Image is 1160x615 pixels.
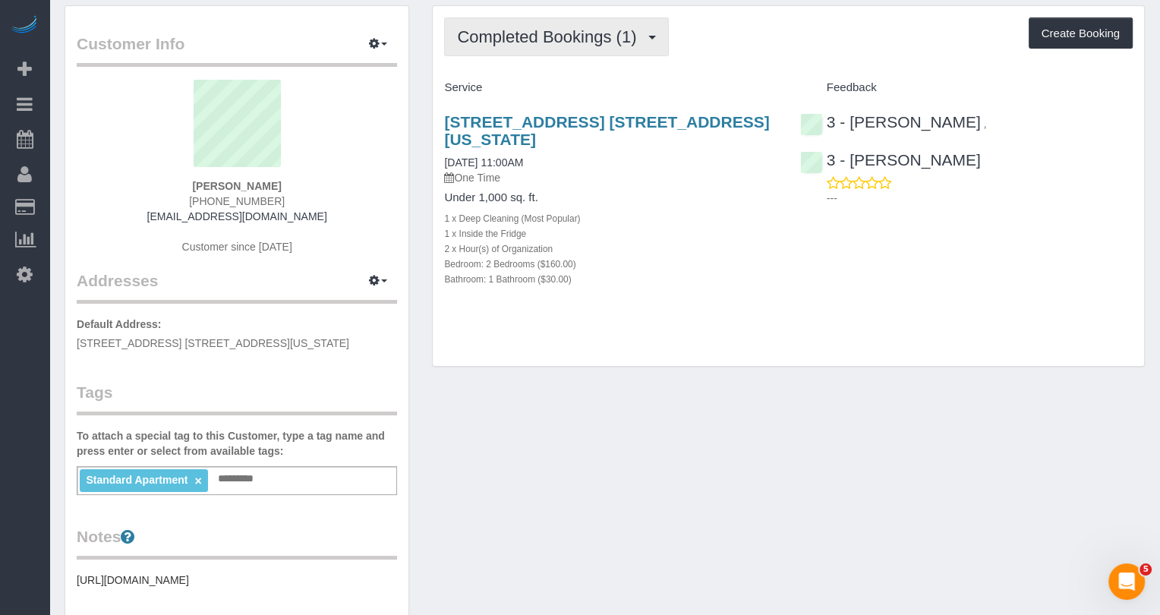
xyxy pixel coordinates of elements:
[77,572,397,588] pre: [URL][DOMAIN_NAME]
[444,213,580,224] small: 1 x Deep Cleaning (Most Popular)
[189,195,285,207] span: [PHONE_NUMBER]
[77,317,162,332] label: Default Address:
[800,113,981,131] a: 3 - [PERSON_NAME]
[444,113,769,148] a: [STREET_ADDRESS] [STREET_ADDRESS][US_STATE]
[444,274,571,285] small: Bathroom: 1 Bathroom ($30.00)
[77,33,397,67] legend: Customer Info
[444,244,553,254] small: 2 x Hour(s) of Organization
[77,381,397,415] legend: Tags
[800,151,981,169] a: 3 - [PERSON_NAME]
[444,259,575,270] small: Bedroom: 2 Bedrooms ($160.00)
[182,241,292,253] span: Customer since [DATE]
[9,15,39,36] img: Automaid Logo
[457,27,644,46] span: Completed Bookings (1)
[444,191,777,204] h4: Under 1,000 sq. ft.
[1108,563,1145,600] iframe: Intercom live chat
[194,475,201,487] a: ×
[444,17,669,56] button: Completed Bookings (1)
[77,525,397,560] legend: Notes
[86,474,188,486] span: Standard Apartment
[1140,563,1152,576] span: 5
[192,180,281,192] strong: [PERSON_NAME]
[77,428,397,459] label: To attach a special tag to this Customer, type a tag name and press enter or select from availabl...
[147,210,327,222] a: [EMAIL_ADDRESS][DOMAIN_NAME]
[984,118,987,130] span: ,
[800,81,1133,94] h4: Feedback
[77,337,349,349] span: [STREET_ADDRESS] [STREET_ADDRESS][US_STATE]
[444,156,523,169] a: [DATE] 11:00AM
[444,229,526,239] small: 1 x Inside the Fridge
[444,170,777,185] p: One Time
[444,81,777,94] h4: Service
[1029,17,1133,49] button: Create Booking
[827,191,1133,206] p: ---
